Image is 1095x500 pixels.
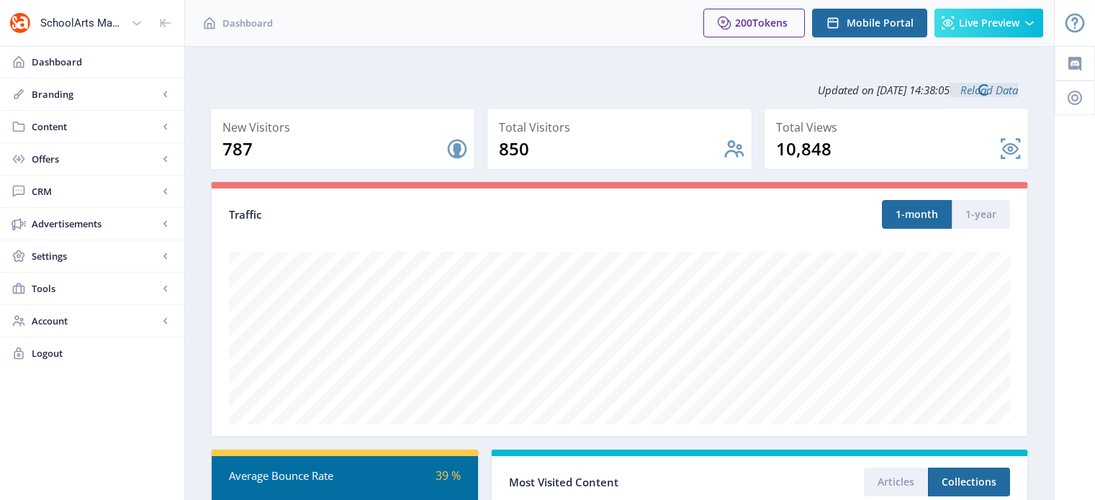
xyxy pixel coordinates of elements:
button: 1-year [952,200,1010,229]
span: Offers [32,152,158,166]
button: 200Tokens [703,9,805,37]
span: Dashboard [222,16,273,30]
span: 39 % [436,468,461,483]
span: Content [32,119,158,134]
div: Average Bounce Rate [229,468,345,484]
span: Logout [32,346,173,360]
div: 850 [499,137,722,160]
div: Total Views [776,117,1022,137]
button: 1-month [882,200,952,229]
div: Total Visitors [499,117,745,137]
button: Collections [928,468,1010,496]
div: 787 [222,137,446,160]
img: properties.app_icon.png [9,12,32,35]
span: CRM [32,184,158,199]
div: 10,848 [776,137,999,160]
div: Most Visited Content [509,471,760,494]
button: Articles [864,468,928,496]
div: Updated on [DATE] 14:38:05 [210,72,1029,108]
div: New Visitors [222,117,469,137]
span: Dashboard [32,55,173,69]
a: Reload Data [950,83,1018,97]
span: Account [32,314,158,328]
span: Mobile Portal [847,17,914,29]
div: SchoolArts Magazine [40,7,125,39]
span: Advertisements [32,217,158,231]
span: Tokens [752,16,788,29]
span: Live Preview [959,17,1019,29]
button: Mobile Portal [812,9,927,37]
span: Settings [32,249,158,263]
span: Branding [32,87,158,101]
span: Tools [32,281,158,296]
button: Live Preview [934,9,1043,37]
div: Traffic [229,206,620,223]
